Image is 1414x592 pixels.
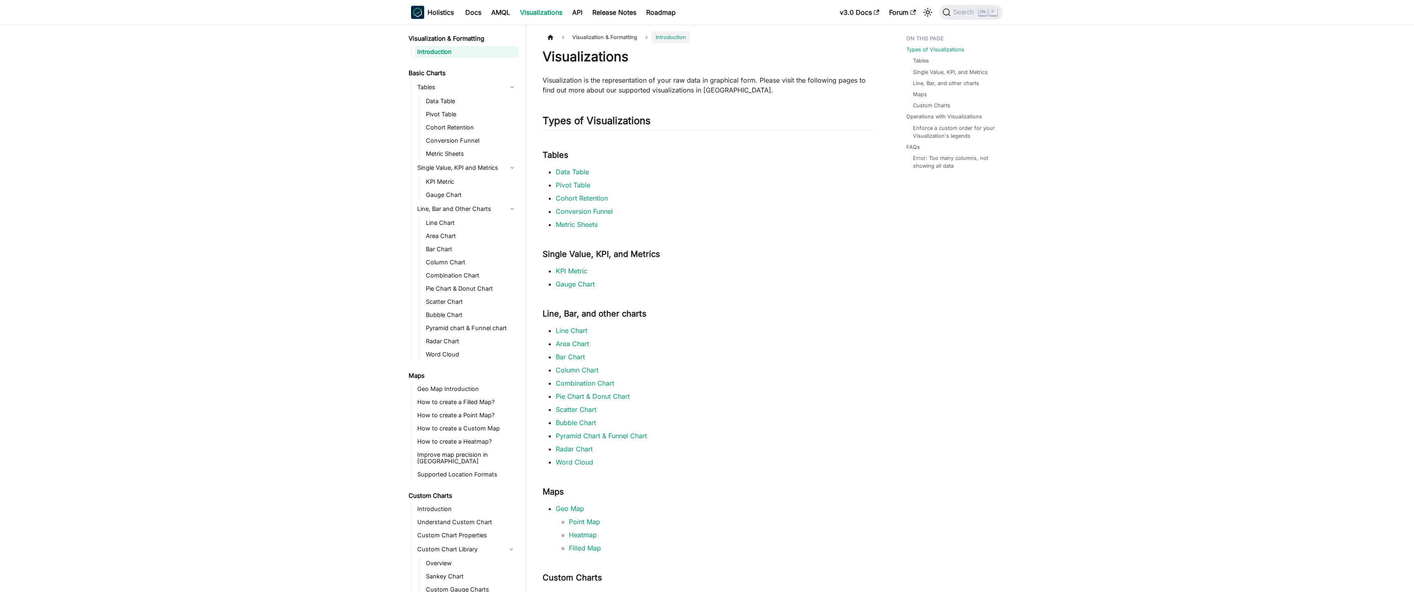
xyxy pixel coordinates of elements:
a: Word Cloud [556,458,593,466]
a: Custom Chart Properties [415,530,519,541]
nav: Docs sidebar [403,25,526,592]
p: Visualization is the representation of your raw data in graphical form. Please visit the followin... [543,75,873,95]
h3: Line, Bar, and other charts [543,309,873,319]
a: Gauge Chart [556,280,595,288]
a: Geo Map [556,504,584,513]
a: Custom Chart Library [415,543,504,556]
a: Area Chart [556,340,589,348]
a: AMQL [486,6,515,19]
h2: Types of Visualizations [543,115,873,130]
a: Column Chart [556,366,598,374]
button: Search (Ctrl+K) [939,5,1003,20]
h3: Maps [543,487,873,497]
a: Line Chart [556,326,587,335]
a: Roadmap [641,6,681,19]
a: Home page [543,31,558,43]
a: Custom Charts [913,102,950,109]
a: Operations with Visualizations [906,113,982,120]
h3: Tables [543,150,873,160]
a: How to create a Filled Map? [415,396,519,408]
a: Point Map [569,518,600,526]
a: API [567,6,587,19]
a: Data Table [556,168,589,176]
a: Pivot Table [556,181,590,189]
a: Introduction [415,503,519,515]
a: Cohort Retention [556,194,608,202]
a: Word Cloud [423,349,519,360]
a: Filled Map [569,544,601,552]
span: Visualization & Formatting [568,31,641,43]
a: Cohort Retention [423,122,519,133]
a: Bubble Chart [556,419,596,427]
a: Gauge Chart [423,189,519,201]
a: Line, Bar, and other charts [913,79,979,87]
a: Understand Custom Chart [415,516,519,528]
a: Release Notes [587,6,641,19]
a: KPI Metric [423,176,519,187]
img: Holistics [411,6,424,19]
a: Maps [406,370,519,382]
a: Tables [415,81,519,94]
a: Forum [884,6,921,19]
nav: Breadcrumbs [543,31,873,43]
a: FAQs [906,143,920,151]
kbd: K [989,8,997,16]
span: Search [951,9,979,16]
a: Pie Chart & Donut Chart [423,283,519,294]
h3: Single Value, KPI, and Metrics [543,249,873,259]
a: Introduction [415,46,519,58]
a: Maps [913,90,927,98]
a: KPI Metric [556,267,587,275]
a: Metric Sheets [556,220,598,229]
a: Bar Chart [556,353,585,361]
a: Enforce a custom order for your Visualization's legends [913,124,995,140]
a: Sankey Chart [423,571,519,582]
a: Combination Chart [423,270,519,281]
h1: Visualizations [543,49,873,65]
a: Supported Location Formats [415,469,519,480]
a: Pie Chart & Donut Chart [556,392,630,400]
a: Radar Chart [423,335,519,347]
a: Visualization & Formatting [406,33,519,44]
a: Conversion Funnel [423,135,519,146]
a: Line, Bar and Other Charts [415,202,519,215]
a: HolisticsHolistics [411,6,454,19]
a: Geo Map Introduction [415,383,519,395]
a: Scatter Chart [423,296,519,308]
a: How to create a Point Map? [415,409,519,421]
a: Tables [913,57,929,65]
a: Single Value, KPI and Metrics [415,161,519,174]
a: Bar Chart [423,243,519,255]
button: Switch between dark and light mode (currently light mode) [921,6,934,19]
a: Scatter Chart [556,405,596,414]
a: How to create a Heatmap? [415,436,519,447]
a: Single Value, KPI, and Metrics [913,68,988,76]
a: Column Chart [423,257,519,268]
a: Bubble Chart [423,309,519,321]
h3: Custom Charts [543,573,873,583]
a: Pivot Table [423,109,519,120]
a: Basic Charts [406,67,519,79]
a: Pyramid chart & Funnel chart [423,322,519,334]
a: Pyramid Chart & Funnel Chart [556,432,647,440]
a: Error: Too many columns, not showing all data [913,154,995,170]
a: Visualizations [515,6,567,19]
a: Line Chart [423,217,519,229]
a: Improve map precision in [GEOGRAPHIC_DATA] [415,449,519,467]
a: Overview [423,557,519,569]
a: Conversion Funnel [556,207,613,215]
a: Heatmap [569,531,597,539]
b: Holistics [427,7,454,17]
a: How to create a Custom Map [415,423,519,434]
button: Collapse sidebar category 'Custom Chart Library' [504,543,519,556]
a: Metric Sheets [423,148,519,160]
a: Custom Charts [406,490,519,502]
a: Combination Chart [556,379,614,387]
a: Docs [460,6,486,19]
a: Data Table [423,95,519,107]
a: v3.0 Docs [835,6,884,19]
span: Introduction [652,31,690,43]
a: Types of Visualizations [906,46,964,53]
a: Area Chart [423,230,519,242]
a: Radar Chart [556,445,593,453]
